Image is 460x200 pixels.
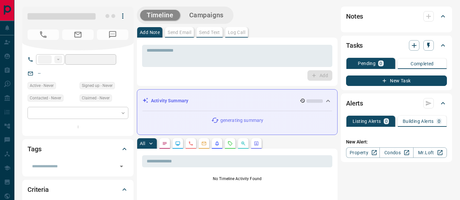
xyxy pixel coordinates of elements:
[228,141,233,146] svg: Requests
[117,162,126,171] button: Open
[346,139,447,145] p: New Alert:
[183,10,230,21] button: Campaigns
[241,141,246,146] svg: Opportunities
[97,29,128,40] span: No Number
[28,141,128,157] div: Tags
[220,117,263,124] p: generating summary
[346,98,363,108] h2: Alerts
[254,141,259,146] svg: Agent Actions
[30,95,61,101] span: Contacted - Never
[379,61,382,66] p: 0
[38,71,41,76] a: --
[201,141,207,146] svg: Emails
[379,147,413,158] a: Condos
[142,176,332,182] p: No Timeline Activity Found
[142,95,332,107] div: Activity Summary
[188,141,193,146] svg: Calls
[28,184,49,195] h2: Criteria
[175,141,180,146] svg: Lead Browsing Activity
[140,30,160,35] p: Add Note
[346,8,447,24] div: Notes
[385,119,388,124] p: 0
[346,147,380,158] a: Property
[353,119,381,124] p: Listing Alerts
[28,144,41,154] h2: Tags
[411,61,434,66] p: Completed
[346,38,447,53] div: Tasks
[162,141,167,146] svg: Notes
[151,97,188,104] p: Activity Summary
[30,82,54,89] span: Active - Never
[28,182,128,197] div: Criteria
[346,40,363,51] h2: Tasks
[403,119,434,124] p: Building Alerts
[438,119,440,124] p: 0
[140,10,180,21] button: Timeline
[82,82,113,89] span: Signed up - Never
[346,11,363,22] h2: Notes
[413,147,447,158] a: Mr.Loft
[346,95,447,111] div: Alerts
[358,61,376,66] p: Pending
[82,95,110,101] span: Claimed - Never
[214,141,220,146] svg: Listing Alerts
[28,29,59,40] span: No Number
[140,141,145,146] p: All
[62,29,94,40] span: No Email
[346,75,447,86] button: New Task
